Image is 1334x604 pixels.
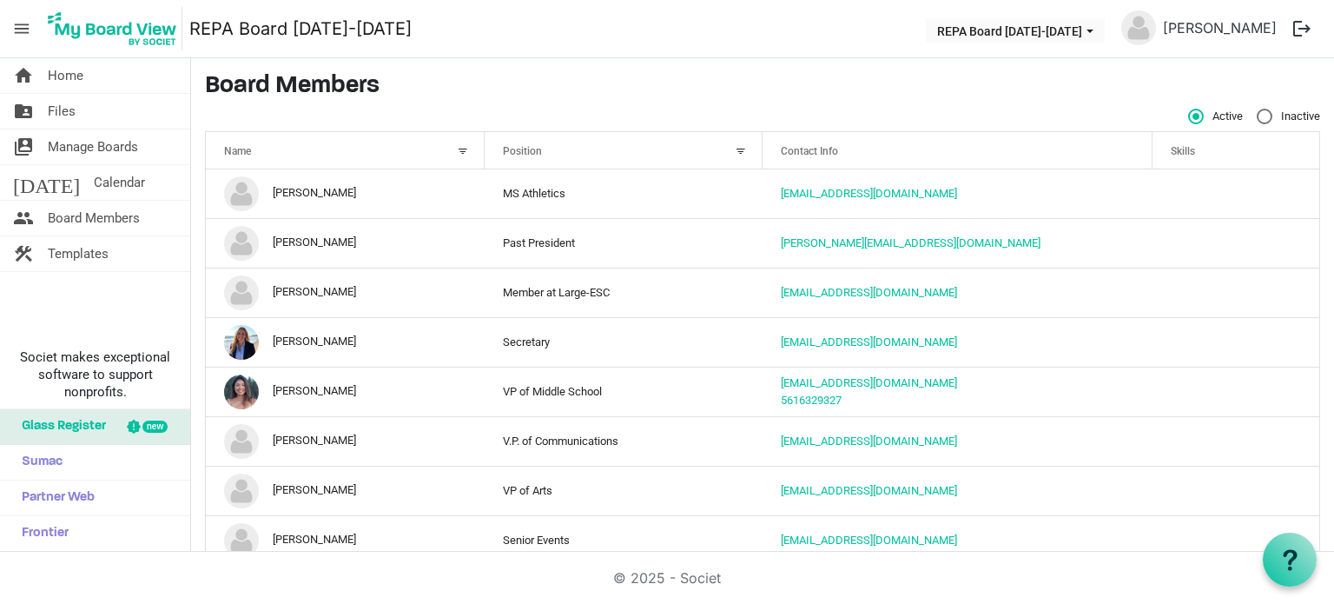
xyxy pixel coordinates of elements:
[224,325,259,360] img: GVxojR11xs49XgbNM-sLDDWjHKO122yGBxu-5YQX9yr1ADdzlG6A4r0x0F6G_grEQxj0HNV2lcBeFAaywZ0f2A_thumb.png
[1152,218,1319,268] td: is template cell column header Skills
[13,129,34,164] span: switch_account
[13,409,106,444] span: Glass Register
[781,484,957,497] a: [EMAIL_ADDRESS][DOMAIN_NAME]
[206,367,485,416] td: Amy Hadjilogiou is template cell column header Name
[1152,169,1319,218] td: is template cell column header Skills
[1284,10,1320,47] button: logout
[1152,268,1319,317] td: is template cell column header Skills
[485,367,763,416] td: VP of Middle School column header Position
[189,11,412,46] a: REPA Board [DATE]-[DATE]
[485,169,763,218] td: MS Athletics column header Position
[1152,317,1319,367] td: is template cell column header Skills
[224,176,259,211] img: no-profile-picture.svg
[1257,109,1320,124] span: Inactive
[763,515,1152,565] td: dbwmartorella@gmail.com is template cell column header Contact Info
[1152,515,1319,565] td: is template cell column header Skills
[13,201,34,236] span: people
[206,169,485,218] td: Alexis Wagner is template cell column header Name
[613,569,721,587] a: © 2025 - Societ
[94,165,145,200] span: Calendar
[13,94,34,129] span: folder_shared
[763,416,1152,466] td: kaye1839@bellsouth.net is template cell column header Contact Info
[1171,145,1195,157] span: Skills
[5,12,38,45] span: menu
[1152,466,1319,515] td: is template cell column header Skills
[48,236,109,271] span: Templates
[206,515,485,565] td: Dana Martorella is template cell column header Name
[48,58,83,93] span: Home
[13,445,63,480] span: Sumac
[1188,109,1243,124] span: Active
[224,523,259,558] img: no-profile-picture.svg
[43,7,189,50] a: My Board View Logo
[13,58,34,93] span: home
[763,268,1152,317] td: alyssa.kriplen@makwork.com is template cell column header Contact Info
[8,348,182,401] span: Societ makes exceptional software to support nonprofits.
[485,268,763,317] td: Member at Large-ESC column header Position
[48,129,138,164] span: Manage Boards
[781,236,1040,249] a: [PERSON_NAME][EMAIL_ADDRESS][DOMAIN_NAME]
[926,18,1105,43] button: REPA Board 2025-2026 dropdownbutton
[206,466,485,515] td: Brooke Hoenig is template cell column header Name
[224,226,259,261] img: no-profile-picture.svg
[206,218,485,268] td: Allison Holly is template cell column header Name
[763,169,1152,218] td: aswagner93@aol.com is template cell column header Contact Info
[485,515,763,565] td: Senior Events column header Position
[781,435,957,448] a: [EMAIL_ADDRESS][DOMAIN_NAME]
[763,367,1152,416] td: ajs406@hotmail.com5616329327 is template cell column header Contact Info
[763,218,1152,268] td: allisonholly@me.com is template cell column header Contact Info
[763,466,1152,515] td: cbrooke1@gmail.com is template cell column header Contact Info
[142,421,168,433] div: new
[781,534,957,547] a: [EMAIL_ADDRESS][DOMAIN_NAME]
[224,474,259,508] img: no-profile-picture.svg
[224,424,259,459] img: no-profile-picture.svg
[48,94,76,129] span: Files
[1121,10,1156,45] img: no-profile-picture.svg
[763,317,1152,367] td: akeroh@yahoo.com is template cell column header Contact Info
[43,7,182,50] img: My Board View Logo
[1152,416,1319,466] td: is template cell column header Skills
[485,218,763,268] td: Past President column header Position
[13,165,80,200] span: [DATE]
[1152,367,1319,416] td: is template cell column header Skills
[485,466,763,515] td: VP of Arts column header Position
[781,335,957,348] a: [EMAIL_ADDRESS][DOMAIN_NAME]
[13,481,95,515] span: Partner Web
[485,416,763,466] td: V.P. of Communications column header Position
[13,236,34,271] span: construction
[224,375,259,409] img: YcOm1LtmP80IA-PKU6h1PJ--Jn-4kuVIEGfr0aR6qQTzM5pdw1I7-_SZs6Ee-9uXvl2a8gAPaoRLVNHcOWYtXg_thumb.png
[224,275,259,310] img: no-profile-picture.svg
[781,394,842,407] a: 5616329327
[206,317,485,367] td: Amy Brown is template cell column header Name
[485,317,763,367] td: Secretary column header Position
[781,187,957,200] a: [EMAIL_ADDRESS][DOMAIN_NAME]
[206,268,485,317] td: Alyssa Kriplen is template cell column header Name
[224,145,251,157] span: Name
[206,416,485,466] td: Angelina Kaye is template cell column header Name
[781,286,957,299] a: [EMAIL_ADDRESS][DOMAIN_NAME]
[13,516,69,551] span: Frontier
[781,376,957,389] a: [EMAIL_ADDRESS][DOMAIN_NAME]
[48,201,140,236] span: Board Members
[1156,10,1284,45] a: [PERSON_NAME]
[781,145,838,157] span: Contact Info
[205,72,1320,102] h3: Board Members
[503,145,542,157] span: Position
